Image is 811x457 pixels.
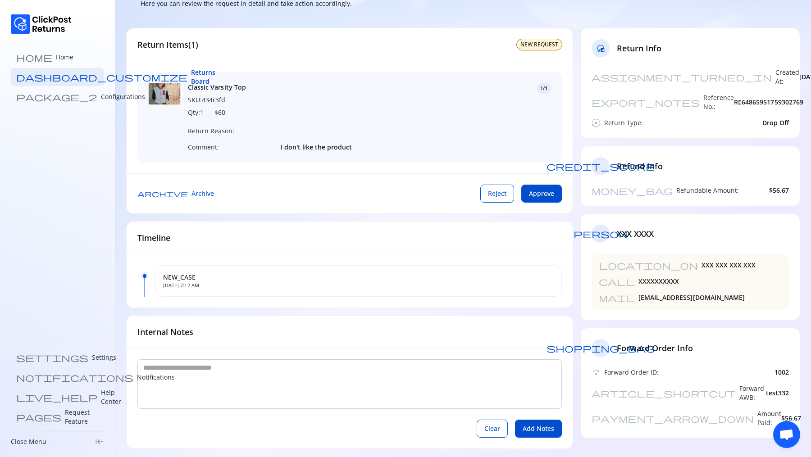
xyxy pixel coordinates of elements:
span: [EMAIL_ADDRESS][DOMAIN_NAME] [638,293,745,302]
span: $56.67 [781,414,801,423]
p: Help Center [101,388,121,406]
span: | [207,108,211,118]
span: reset_exposure [596,44,605,53]
span: NEW_CASE [163,273,554,282]
span: shopping_bag [547,344,655,353]
span: [DATE] 7:12 AM [163,282,554,289]
span: NEW REQUEST [520,41,558,48]
span: archive [137,190,188,197]
a: package_2 Configurations [11,88,104,106]
span: settings [16,353,88,362]
a: pages Request Feature [11,408,104,426]
span: Return Info [617,43,661,54]
span: person [574,229,628,238]
p: Notifications [137,373,175,382]
span: Forward Order ID: [604,368,659,377]
span: XXX XXX XXX XXX [702,261,756,270]
p: Home [56,53,73,62]
button: Reject [480,185,514,203]
span: mail [599,293,635,302]
button: Clear [477,420,508,438]
span: $56.67 [769,186,789,195]
div: Open chat [773,421,800,448]
span: Forward Order Info [617,343,693,353]
a: live_help Help Center [11,388,104,406]
img: Logo [11,14,72,34]
span: article_shortcut [592,389,736,398]
span: Timeline [137,232,170,243]
a: settings Settings [11,348,104,367]
span: XXX XXXX [617,228,654,239]
span: Drop Off [762,118,789,127]
span: Returns Board [191,68,215,86]
span: Return Items(1) [137,39,198,50]
span: Reference No.: [703,93,734,111]
button: Approve [521,185,562,203]
span: Add Notes [523,424,554,433]
p: Settings [92,353,116,362]
span: Return Reason: [188,127,273,136]
span: autostop [592,118,601,127]
span: Comment: [188,143,273,152]
span: export_notes [592,98,700,107]
span: $ 60 [214,108,225,118]
span: test332 [766,389,789,398]
span: call [599,277,635,286]
span: keyboard_tab_rtl [95,437,104,446]
span: Clear [484,424,500,433]
span: Approve [529,189,554,198]
span: Qty: 1 [188,108,204,118]
span: payment_arrow_down [592,414,754,423]
p: Close Menu [11,437,46,446]
div: Close Menukeyboard_tab_rtl [11,437,104,446]
span: assignment_turned_in [592,72,772,81]
span: Refund Info [617,161,663,172]
span: home [16,53,52,62]
img: Classic Varsity Top [148,83,181,105]
span: live_help [16,393,97,402]
a: dashboard_customize Returns Board [11,68,104,86]
button: Archive [137,185,214,203]
span: I don't like the product [281,143,551,152]
button: Add Notes [515,420,562,438]
span: Classic Varsity Top [188,83,246,92]
span: pages [16,412,61,421]
span: Created At: [775,68,799,86]
p: Request Feature [65,408,99,426]
span: 1002 [775,368,789,377]
span: location_on [599,261,698,270]
span: Internal Notes [137,326,193,337]
span: SKU: 434r3fd [188,95,246,104]
a: home Home [11,48,104,66]
span: Refundable Amount: [676,186,739,195]
span: dashboard_customize [16,72,187,81]
span: Return Type: [604,118,643,127]
span: credit_score [547,162,655,171]
span: Amount Paid: [757,409,781,427]
span: Archive [191,189,214,198]
span: 1/1 [540,85,547,92]
span: Reject [488,189,506,198]
a: notifications Notifications [11,368,104,386]
span: RE64865951759302769 [734,98,803,107]
span: Forward AWB: [739,384,766,402]
span: package_2 [16,92,97,101]
span: step_over [592,368,601,377]
span: XXXXXXXXXX [638,277,679,286]
p: Configurations [101,92,145,101]
span: money_bag [592,186,673,195]
span: notifications [16,373,133,382]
